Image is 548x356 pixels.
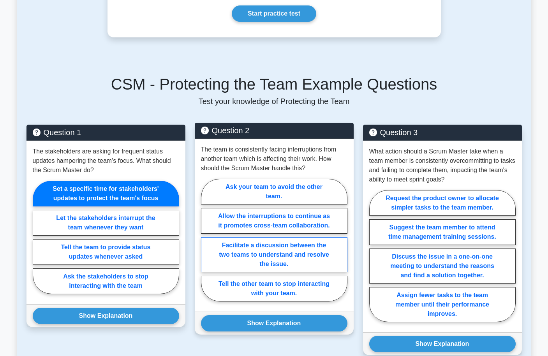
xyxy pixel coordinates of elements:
[201,276,347,301] label: Tell the other team to stop interacting with your team.
[33,210,179,236] label: Let the stakeholders interrupt the team whenever they want
[201,179,347,204] label: Ask your team to avoid the other team.
[201,315,347,331] button: Show Explanation
[369,248,516,284] label: Discuss the issue in a one-on-one meeting to understand the reasons and find a solution together.
[201,126,347,135] h5: Question 2
[369,190,516,216] label: Request the product owner to allocate simpler tasks to the team member.
[26,97,522,106] p: Test your knowledge of Protecting the Team
[33,147,179,175] p: The stakeholders are asking for frequent status updates hampering the team's focus. What should t...
[33,239,179,265] label: Tell the team to provide status updates whenever asked
[369,219,516,245] label: Suggest the team member to attend time management training sessions.
[33,181,179,206] label: Set a specific time for stakeholders' updates to protect the team's focus
[369,128,516,137] h5: Question 3
[33,268,179,294] label: Ask the stakeholders to stop interacting with the team
[33,308,179,324] button: Show Explanation
[232,5,316,22] a: Start practice test
[201,237,347,272] label: Facilitate a discussion between the two teams to understand and resolve the issue.
[33,128,179,137] h5: Question 1
[201,145,347,173] p: The team is consistently facing interruptions from another team which is affecting their work. Ho...
[369,147,516,184] p: What action should a Scrum Master take when a team member is consistently overcommitting to tasks...
[201,208,347,234] label: Allow the interruptions to continue as it promotes cross-team collaboration.
[369,287,516,322] label: Assign fewer tasks to the team member until their performance improves.
[26,75,522,93] h5: CSM - Protecting the Team Example Questions
[369,336,516,352] button: Show Explanation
